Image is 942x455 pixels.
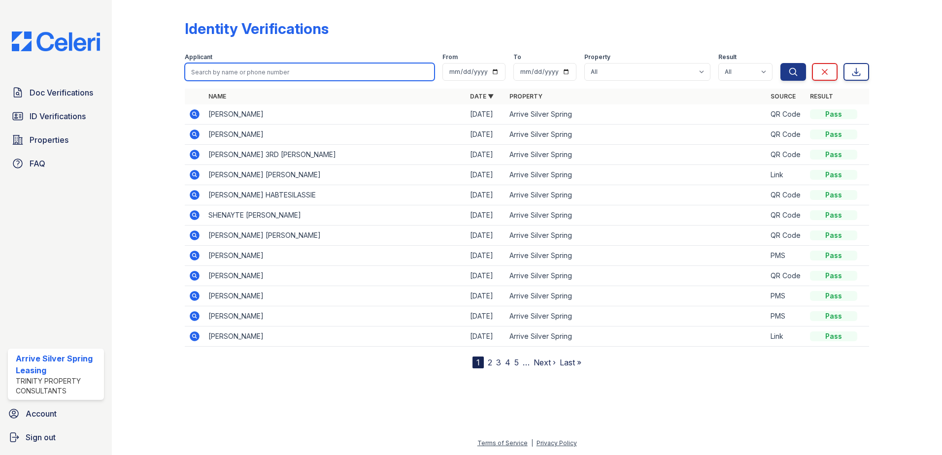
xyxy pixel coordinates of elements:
[204,185,466,205] td: [PERSON_NAME] HABTESILASSIE
[466,326,505,347] td: [DATE]
[204,286,466,306] td: [PERSON_NAME]
[204,326,466,347] td: [PERSON_NAME]
[810,291,857,301] div: Pass
[523,357,530,368] span: …
[466,306,505,326] td: [DATE]
[470,93,494,100] a: Date ▼
[185,20,329,37] div: Identity Verifications
[16,376,100,396] div: Trinity Property Consultants
[204,226,466,246] td: [PERSON_NAME] [PERSON_NAME]
[767,205,806,226] td: QR Code
[466,286,505,306] td: [DATE]
[204,145,466,165] td: [PERSON_NAME] 3RD [PERSON_NAME]
[466,205,505,226] td: [DATE]
[442,53,458,61] label: From
[810,230,857,240] div: Pass
[767,326,806,347] td: Link
[26,408,57,420] span: Account
[505,357,510,367] a: 4
[810,311,857,321] div: Pass
[514,357,519,367] a: 5
[767,125,806,145] td: QR Code
[204,246,466,266] td: [PERSON_NAME]
[810,93,833,100] a: Result
[30,134,68,146] span: Properties
[505,266,767,286] td: Arrive Silver Spring
[466,246,505,266] td: [DATE]
[810,271,857,281] div: Pass
[810,251,857,260] div: Pass
[767,145,806,165] td: QR Code
[185,53,212,61] label: Applicant
[505,104,767,125] td: Arrive Silver Spring
[767,266,806,286] td: QR Code
[204,104,466,125] td: [PERSON_NAME]
[584,53,610,61] label: Property
[204,205,466,226] td: SHENAYTE [PERSON_NAME]
[537,439,577,447] a: Privacy Policy
[771,93,796,100] a: Source
[466,145,505,165] td: [DATE]
[488,357,492,367] a: 2
[810,210,857,220] div: Pass
[204,165,466,185] td: [PERSON_NAME] [PERSON_NAME]
[8,154,104,173] a: FAQ
[472,357,484,368] div: 1
[477,439,528,447] a: Terms of Service
[466,104,505,125] td: [DATE]
[810,109,857,119] div: Pass
[4,427,108,447] a: Sign out
[767,246,806,266] td: PMS
[185,63,435,81] input: Search by name or phone number
[8,83,104,102] a: Doc Verifications
[810,170,857,180] div: Pass
[496,357,501,367] a: 3
[8,130,104,150] a: Properties
[466,266,505,286] td: [DATE]
[204,125,466,145] td: [PERSON_NAME]
[767,306,806,326] td: PMS
[466,165,505,185] td: [DATE]
[466,125,505,145] td: [DATE]
[810,150,857,160] div: Pass
[505,326,767,347] td: Arrive Silver Spring
[505,226,767,246] td: Arrive Silver Spring
[30,158,45,169] span: FAQ
[505,246,767,266] td: Arrive Silver Spring
[767,226,806,246] td: QR Code
[505,286,767,306] td: Arrive Silver Spring
[767,286,806,306] td: PMS
[767,185,806,205] td: QR Code
[4,404,108,423] a: Account
[534,357,556,367] a: Next ›
[204,266,466,286] td: [PERSON_NAME]
[26,431,56,443] span: Sign out
[208,93,226,100] a: Name
[718,53,737,61] label: Result
[4,32,108,51] img: CE_Logo_Blue-a8612792a0a2168367f1c8372b55b34899dd931a85d93a1a3d3e32e68fde9ad4.png
[466,226,505,246] td: [DATE]
[505,165,767,185] td: Arrive Silver Spring
[30,110,86,122] span: ID Verifications
[505,185,767,205] td: Arrive Silver Spring
[505,125,767,145] td: Arrive Silver Spring
[810,190,857,200] div: Pass
[8,106,104,126] a: ID Verifications
[505,205,767,226] td: Arrive Silver Spring
[16,353,100,376] div: Arrive Silver Spring Leasing
[560,357,581,367] a: Last »
[509,93,542,100] a: Property
[505,145,767,165] td: Arrive Silver Spring
[810,130,857,139] div: Pass
[767,165,806,185] td: Link
[513,53,521,61] label: To
[810,331,857,341] div: Pass
[204,306,466,326] td: [PERSON_NAME]
[466,185,505,205] td: [DATE]
[767,104,806,125] td: QR Code
[30,87,93,98] span: Doc Verifications
[505,306,767,326] td: Arrive Silver Spring
[531,439,533,447] div: |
